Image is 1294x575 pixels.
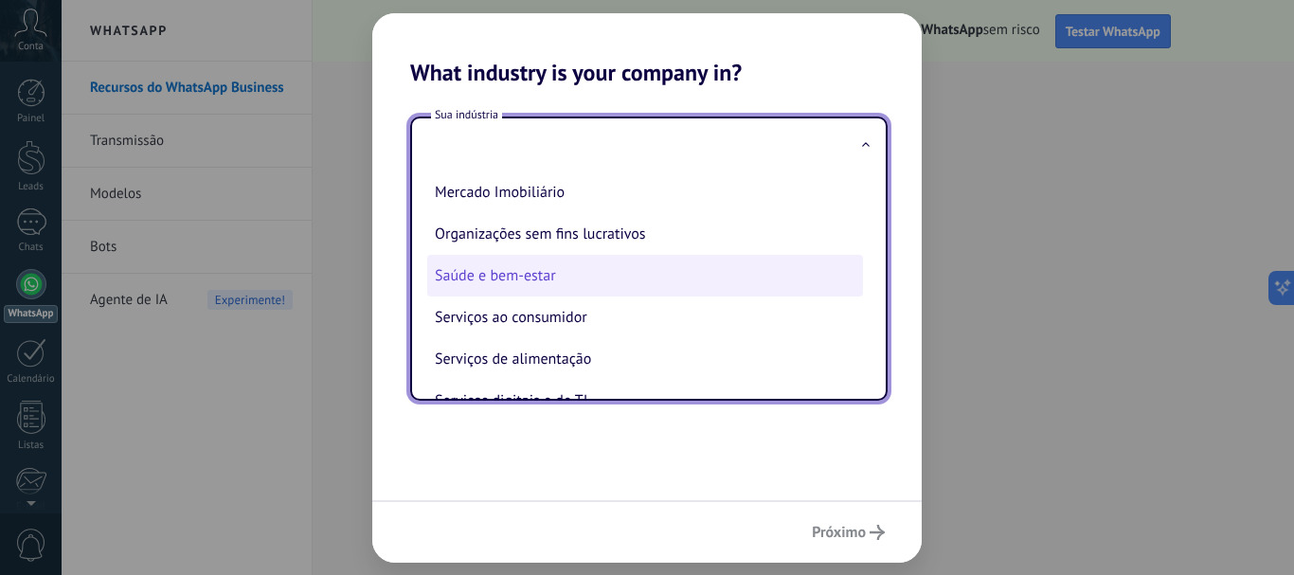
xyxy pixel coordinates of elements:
[427,171,863,213] li: Mercado Imobiliário
[372,13,922,86] h2: What industry is your company in?
[431,107,502,123] span: Sua indústria
[427,255,863,296] li: Saúde e bem-estar
[427,296,863,338] li: Serviços ao consumidor
[427,380,863,422] li: Serviços digitais e de TI
[427,213,863,255] li: Organizações sem fins lucrativos
[427,338,863,380] li: Serviços de alimentação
